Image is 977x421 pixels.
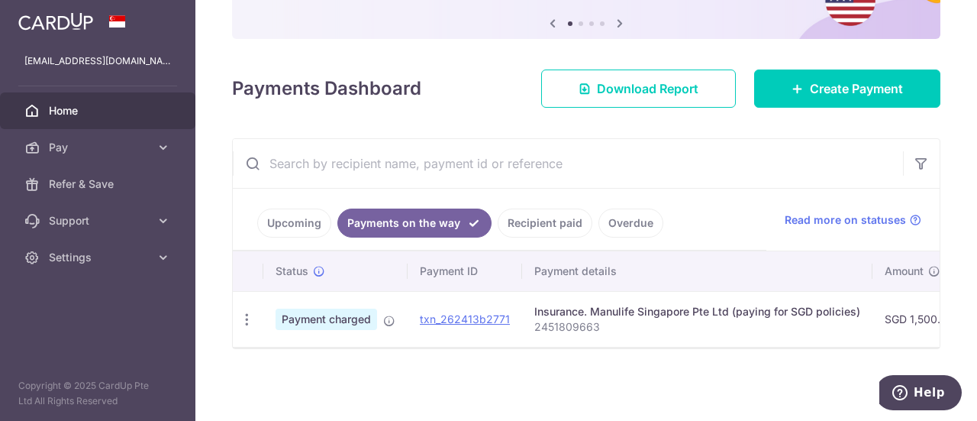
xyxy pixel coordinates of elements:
[534,304,860,319] div: Insurance. Manulife Singapore Pte Ltd (paying for SGD policies)
[534,319,860,335] p: 2451809663
[18,12,93,31] img: CardUp
[785,212,906,228] span: Read more on statuses
[598,209,663,238] a: Overdue
[49,250,150,265] span: Settings
[597,79,698,98] span: Download Report
[754,70,940,108] a: Create Payment
[420,313,510,325] a: txn_262413b2771
[541,70,736,108] a: Download Report
[498,209,592,238] a: Recipient paid
[49,176,150,192] span: Refer & Save
[49,213,150,228] span: Support
[49,103,150,118] span: Home
[408,251,522,291] th: Payment ID
[24,53,171,69] p: [EMAIL_ADDRESS][DOMAIN_NAME]
[879,375,962,413] iframe: Opens a widget where you can find more information
[276,309,377,330] span: Payment charged
[233,139,903,188] input: Search by recipient name, payment id or reference
[872,291,966,347] td: SGD 1,500.00
[522,251,872,291] th: Payment details
[785,212,921,228] a: Read more on statuses
[49,140,150,155] span: Pay
[276,264,308,279] span: Status
[810,79,903,98] span: Create Payment
[257,209,331,238] a: Upcoming
[337,209,492,238] a: Payments on the way
[885,264,924,279] span: Amount
[232,75,421,102] h4: Payments Dashboard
